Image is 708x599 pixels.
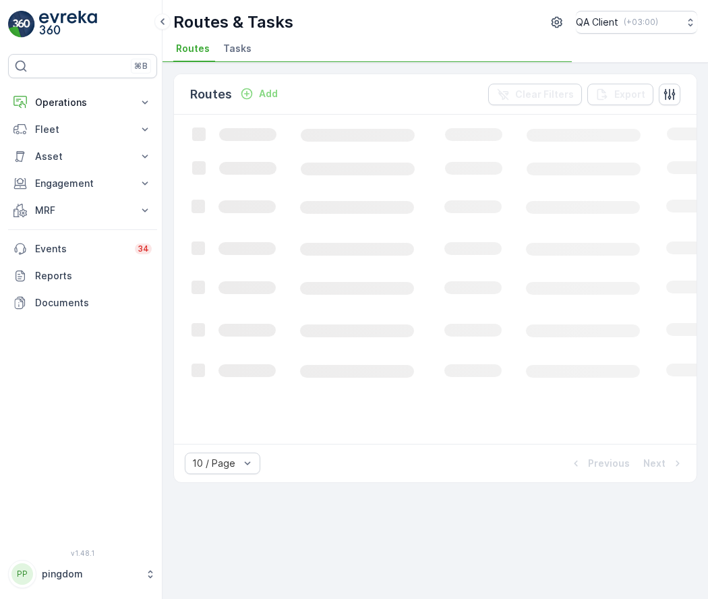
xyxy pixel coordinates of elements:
p: QA Client [576,16,618,29]
a: Documents [8,289,157,316]
div: PP [11,563,33,585]
button: Fleet [8,116,157,143]
p: pingdom [42,567,138,581]
p: Reports [35,269,152,283]
p: Fleet [35,123,130,136]
button: Export [587,84,653,105]
p: Events [35,242,127,256]
p: Operations [35,96,130,109]
button: MRF [8,197,157,224]
a: Reports [8,262,157,289]
a: Events34 [8,235,157,262]
p: Previous [588,457,630,470]
button: Operations [8,89,157,116]
button: Previous [568,455,631,472]
p: Routes [190,85,232,104]
span: v 1.48.1 [8,549,157,557]
button: Engagement [8,170,157,197]
button: Next [642,455,686,472]
p: Engagement [35,177,130,190]
p: Export [614,88,645,101]
p: Asset [35,150,130,163]
p: ⌘B [134,61,148,72]
button: PPpingdom [8,560,157,588]
button: Asset [8,143,157,170]
p: Next [643,457,666,470]
button: Clear Filters [488,84,582,105]
img: logo [8,11,35,38]
img: logo_light-DOdMpM7g.png [39,11,97,38]
p: ( +03:00 ) [624,17,658,28]
p: Clear Filters [515,88,574,101]
span: Tasks [223,42,252,55]
p: 34 [138,244,149,254]
p: Add [259,87,278,101]
button: QA Client(+03:00) [576,11,697,34]
p: MRF [35,204,130,217]
p: Routes & Tasks [173,11,293,33]
button: Add [235,86,283,102]
span: Routes [176,42,210,55]
p: Documents [35,296,152,310]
